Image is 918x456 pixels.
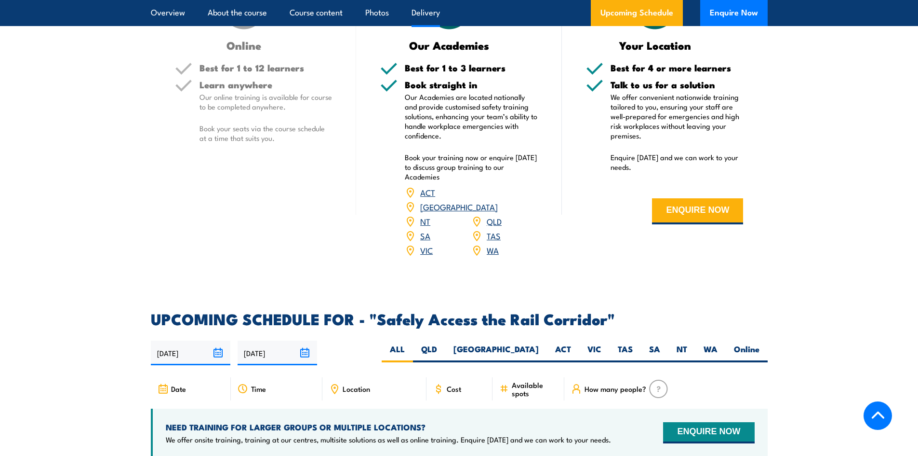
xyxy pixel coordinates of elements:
[405,80,538,89] h5: Book straight in
[668,344,695,362] label: NT
[200,80,333,89] h5: Learn anywhere
[405,152,538,181] p: Book your training now or enquire [DATE] to discuss group training to our Academies
[611,63,744,72] h5: Best for 4 or more learners
[487,215,502,227] a: QLD
[447,385,461,393] span: Cost
[200,124,333,143] p: Book your seats via the course schedule at a time that suits you.
[343,385,370,393] span: Location
[445,344,547,362] label: [GEOGRAPHIC_DATA]
[420,201,498,212] a: [GEOGRAPHIC_DATA]
[166,422,611,432] h4: NEED TRAINING FOR LARGER GROUPS OR MULTIPLE LOCATIONS?
[420,244,433,256] a: VIC
[405,92,538,140] p: Our Academies are located nationally and provide customised safety training solutions, enhancing ...
[413,344,445,362] label: QLD
[695,344,726,362] label: WA
[585,385,646,393] span: How many people?
[200,63,333,72] h5: Best for 1 to 12 learners
[151,312,768,325] h2: UPCOMING SCHEDULE FOR - "Safely Access the Rail Corridor"
[611,92,744,140] p: We offer convenient nationwide training tailored to you, ensuring your staff are well-prepared fo...
[380,40,519,51] h3: Our Academies
[175,40,313,51] h3: Online
[663,422,754,443] button: ENQUIRE NOW
[611,152,744,172] p: Enquire [DATE] and we can work to your needs.
[610,344,641,362] label: TAS
[652,198,743,224] button: ENQUIRE NOW
[547,344,579,362] label: ACT
[166,435,611,444] p: We offer onsite training, training at our centres, multisite solutions as well as online training...
[726,344,768,362] label: Online
[251,385,266,393] span: Time
[586,40,724,51] h3: Your Location
[405,63,538,72] h5: Best for 1 to 3 learners
[579,344,610,362] label: VIC
[641,344,668,362] label: SA
[151,341,230,365] input: From date
[420,215,430,227] a: NT
[238,341,317,365] input: To date
[611,80,744,89] h5: Talk to us for a solution
[487,244,499,256] a: WA
[420,230,430,241] a: SA
[171,385,186,393] span: Date
[512,381,558,397] span: Available spots
[382,344,413,362] label: ALL
[487,230,501,241] a: TAS
[420,186,435,198] a: ACT
[200,92,333,111] p: Our online training is available for course to be completed anywhere.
